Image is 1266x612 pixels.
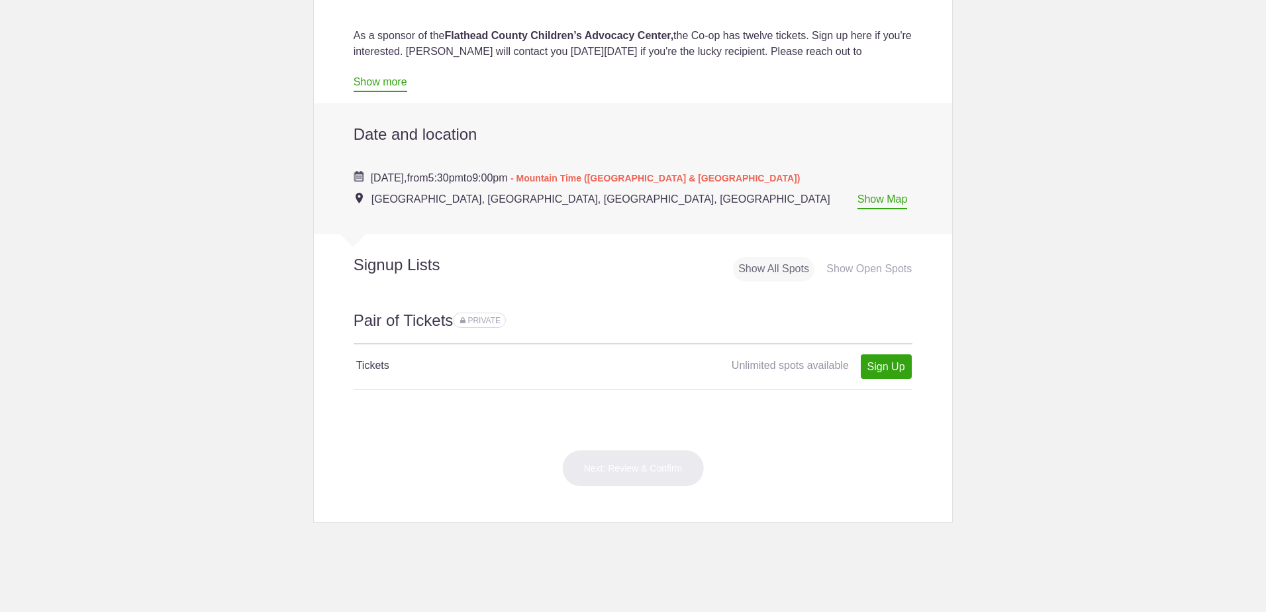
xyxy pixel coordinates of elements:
[445,30,674,41] strong: Flathead County Children’s Advocacy Center,
[511,173,800,183] span: - Mountain Time ([GEOGRAPHIC_DATA] & [GEOGRAPHIC_DATA])
[354,171,364,181] img: Cal purple
[354,125,913,144] h2: Date and location
[354,309,913,344] h2: Pair of Tickets
[733,257,814,281] div: Show All Spots
[428,172,463,183] span: 5:30pm
[821,257,917,281] div: Show Open Spots
[562,450,705,487] button: Next: Review & Confirm
[356,358,633,374] h4: Tickets
[460,317,465,323] img: Lock
[371,172,801,183] span: from to
[356,193,363,203] img: Event location
[354,28,913,91] div: As a sponsor of the the Co-op has twelve tickets. Sign up here if you're interested. [PERSON_NAME...
[472,172,507,183] span: 9:00pm
[314,255,527,275] h2: Signup Lists
[861,354,912,379] a: Sign Up
[732,360,849,371] span: Unlimited spots available
[354,76,407,92] a: Show more
[857,193,908,209] a: Show Map
[460,316,501,325] span: Sign ups for this sign up list are private. Your sign up will be visible only to you and the even...
[467,316,501,325] span: PRIVATE
[371,172,407,183] span: [DATE],
[371,193,830,205] span: [GEOGRAPHIC_DATA], [GEOGRAPHIC_DATA], [GEOGRAPHIC_DATA], [GEOGRAPHIC_DATA]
